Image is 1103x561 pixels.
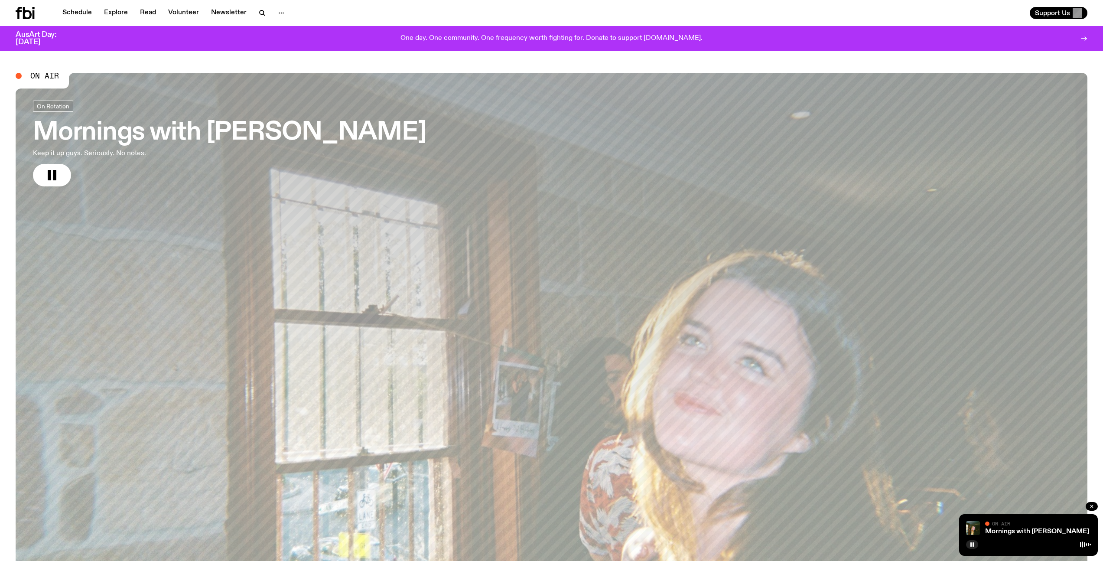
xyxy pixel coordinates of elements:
[33,121,426,145] h3: Mornings with [PERSON_NAME]
[16,31,71,46] h3: AusArt Day: [DATE]
[37,103,69,109] span: On Rotation
[30,72,59,80] span: On Air
[57,7,97,19] a: Schedule
[33,101,73,112] a: On Rotation
[1030,7,1087,19] button: Support Us
[400,35,703,42] p: One day. One community. One frequency worth fighting for. Donate to support [DOMAIN_NAME].
[992,521,1010,526] span: On Air
[163,7,204,19] a: Volunteer
[966,521,980,535] img: Freya smiles coyly as she poses for the image.
[206,7,252,19] a: Newsletter
[1035,9,1070,17] span: Support Us
[33,148,255,159] p: Keep it up guys. Seriously. No notes.
[99,7,133,19] a: Explore
[135,7,161,19] a: Read
[33,101,426,186] a: Mornings with [PERSON_NAME]Keep it up guys. Seriously. No notes.
[985,528,1089,535] a: Mornings with [PERSON_NAME]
